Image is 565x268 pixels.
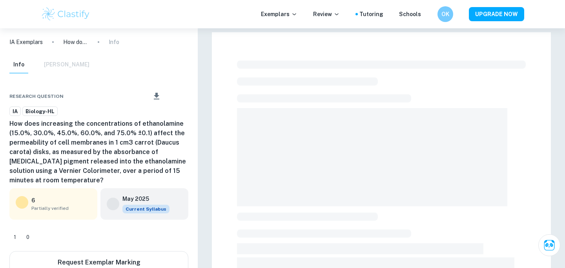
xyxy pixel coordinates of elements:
[22,106,58,116] a: Biology-HL
[437,6,453,22] button: OK
[9,56,28,73] button: Info
[31,205,91,212] span: Partially verified
[9,119,188,185] h6: How does increasing the concentrations of ethanolamine (15.0%, 30.0%, 45.0%, 60.0%, and 75.0% ±0....
[41,6,91,22] img: Clastify logo
[122,205,169,213] div: This exemplar is based on the current syllabus. Feel free to refer to it for inspiration/ideas wh...
[31,196,35,205] p: 6
[469,7,524,21] button: UPGRADE NOW
[538,234,560,256] button: Ask Clai
[261,10,297,18] p: Exemplars
[9,231,20,243] div: Like
[399,10,421,18] a: Schools
[122,205,169,213] span: Current Syllabus
[9,106,21,116] a: IA
[10,108,20,116] span: IA
[313,10,340,18] p: Review
[22,233,34,241] span: 0
[9,93,64,100] span: Research question
[359,10,383,18] a: Tutoring
[441,10,450,18] h6: OK
[23,108,57,116] span: Biology-HL
[63,38,88,46] p: How does increasing the concentrations of ethanolamine (15.0%, 30.0%, 45.0%, 60.0%, and 75.0% ±0....
[22,231,34,243] div: Dislike
[58,258,140,267] h6: Request Exemplar Marking
[182,92,188,101] div: Report issue
[122,195,163,203] h6: May 2025
[132,92,139,101] div: Share
[140,86,173,106] div: Download
[427,12,431,16] button: Help and Feedback
[174,92,180,101] div: Bookmark
[9,233,20,241] span: 1
[9,38,43,46] a: IA Exemplars
[109,38,119,46] p: Info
